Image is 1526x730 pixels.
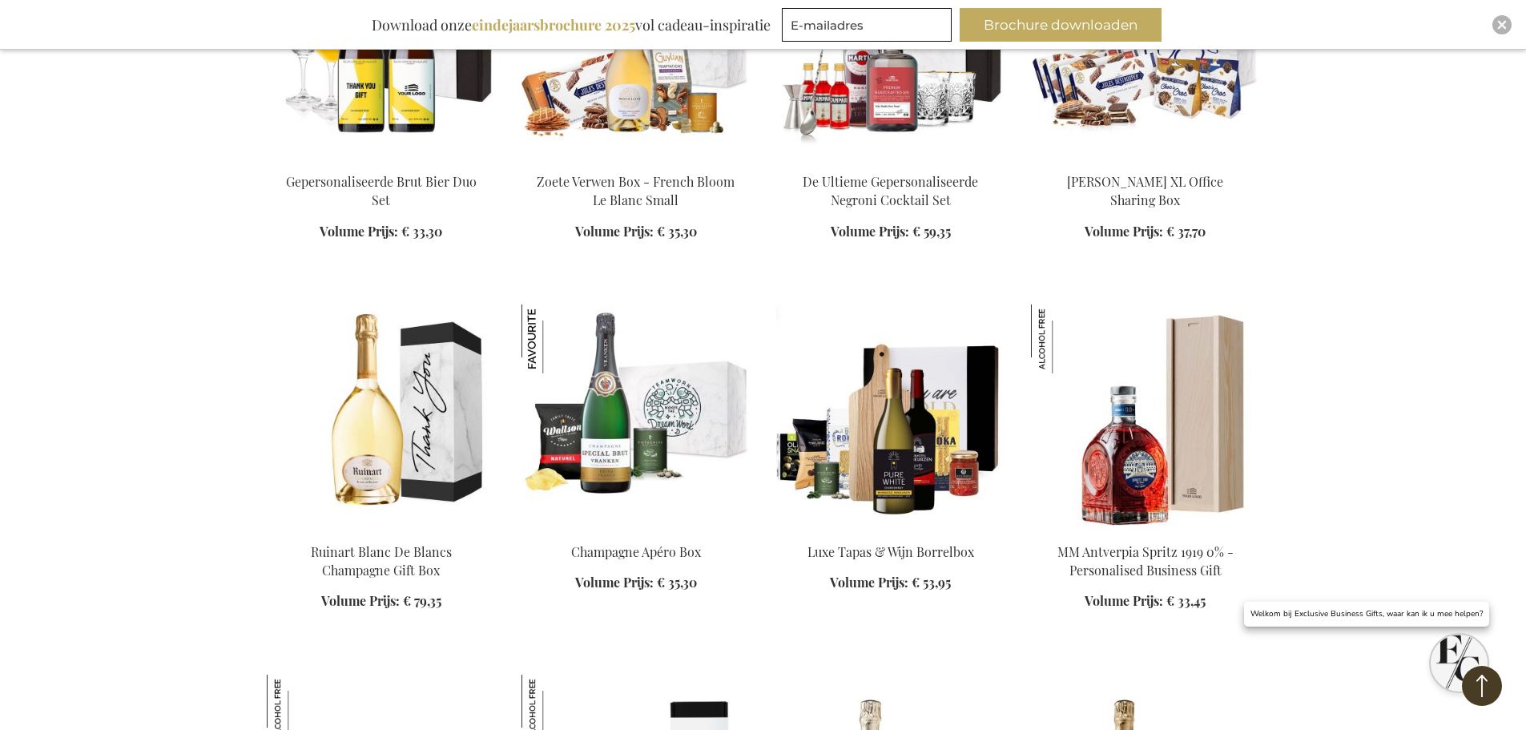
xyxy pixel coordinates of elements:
[401,223,442,240] span: € 33,30
[776,522,1005,538] a: Luxury Tapas & Wine Apéro Box
[1031,305,1260,529] img: MM Antverpia Spritz 1919 0% - Personalised Business Gift
[403,592,441,609] span: € 79,35
[521,305,751,529] img: Champagne Apéro Box
[1497,20,1507,30] img: Close
[321,592,400,609] span: Volume Prijs:
[960,8,1162,42] button: Brochure downloaden
[1031,305,1100,373] img: MM Antverpia Spritz 1919 0% - Personalised Business Gift
[830,574,908,591] span: Volume Prijs:
[1166,223,1206,240] span: € 37,70
[912,223,951,240] span: € 59,35
[831,223,909,240] span: Volume Prijs:
[321,592,441,611] a: Volume Prijs: € 79,35
[320,223,398,240] span: Volume Prijs:
[1492,15,1512,34] div: Close
[657,223,697,240] span: € 35,30
[521,305,590,373] img: Champagne Apéro Box
[807,543,974,560] a: Luxe Tapas & Wijn Borrelbox
[286,173,477,208] a: Gepersonaliseerde Brut Bier Duo Set
[1085,592,1206,611] a: Volume Prijs: € 33,45
[831,223,951,241] a: Volume Prijs: € 59,35
[267,305,496,529] img: Ruinart Blanc De Blancs Champagne Gift Box
[830,574,951,592] a: Volume Prijs: € 53,95
[782,8,952,42] input: E-mailadres
[782,8,956,46] form: marketing offers and promotions
[1085,592,1163,609] span: Volume Prijs:
[311,543,452,579] a: Ruinart Blanc De Blancs Champagne Gift Box
[267,153,496,168] a: Personalised Champagne Beer Gepersonaliseerde Brut Bier Duo Set
[1031,153,1260,168] a: Jules Destrooper XL Office Sharing Box Jules Destrooper XL Office Sharing Box
[1057,543,1234,579] a: MM Antverpia Spritz 1919 0% - Personalised Business Gift
[537,173,735,208] a: Zoete Verwen Box - French Bloom Le Blanc Small
[575,223,697,241] a: Volume Prijs: € 35,30
[267,522,496,538] a: Ruinart Blanc De Blancs Champagne Gift Box
[803,173,978,208] a: De Ultieme Gepersonaliseerde Negroni Cocktail Set
[1067,173,1223,208] a: [PERSON_NAME] XL Office Sharing Box
[776,153,1005,168] a: The Ultimate Personalized Negroni Cocktail Set De Ultieme Gepersonaliseerde Negroni Cocktail Set
[575,223,654,240] span: Volume Prijs:
[364,8,778,42] div: Download onze vol cadeau-inspiratie
[521,153,751,168] a: Sweet Treats Box - French Bloom Le Blanc Small Zoete Verwen Box - French Bloom Le Blanc Small
[1085,223,1163,240] span: Volume Prijs:
[776,305,1005,529] img: Luxury Tapas & Wine Apéro Box
[1085,223,1206,241] a: Volume Prijs: € 37,70
[1031,522,1260,538] a: MM Antverpia Spritz 1919 0% - Personalised Business Gift MM Antverpia Spritz 1919 0% - Personalis...
[1166,592,1206,609] span: € 33,45
[320,223,442,241] a: Volume Prijs: € 33,30
[912,574,951,591] span: € 53,95
[472,15,635,34] b: eindejaarsbrochure 2025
